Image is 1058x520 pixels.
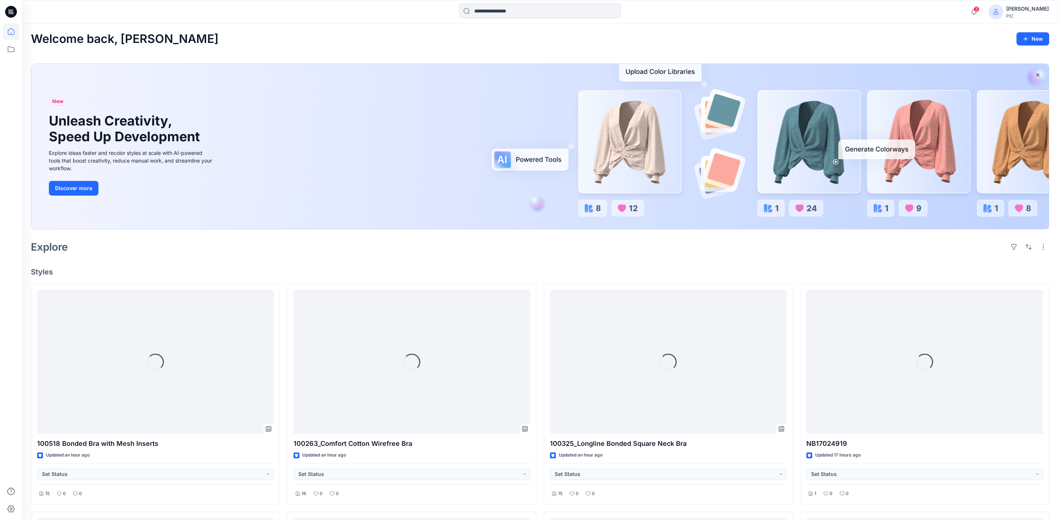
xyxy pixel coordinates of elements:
[302,490,306,498] p: 16
[336,490,339,498] p: 0
[63,490,66,498] p: 0
[558,490,562,498] p: 15
[49,181,98,196] button: Discover more
[592,490,595,498] p: 0
[830,490,832,498] p: 0
[1006,4,1049,13] div: [PERSON_NAME]
[814,490,816,498] p: 1
[559,451,602,459] p: Updated an hour ago
[49,113,203,145] h1: Unleash Creativity, Speed Up Development
[79,490,82,498] p: 0
[993,9,999,15] svg: avatar
[49,181,214,196] a: Discover more
[49,149,214,172] div: Explore ideas faster and recolor styles at scale with AI-powered tools that boost creativity, red...
[302,451,346,459] p: Updated an hour ago
[31,241,68,253] h2: Explore
[974,6,979,12] span: 3
[1016,32,1049,46] button: New
[37,439,274,449] p: 100518 Bonded Bra with Mesh Inserts
[46,451,90,459] p: Updated an hour ago
[1006,13,1049,19] div: PIC
[846,490,849,498] p: 0
[31,32,219,46] h2: Welcome back, [PERSON_NAME]
[45,490,50,498] p: 15
[576,490,579,498] p: 0
[52,97,64,106] span: New
[550,439,787,449] p: 100325_Longline Bonded Square Neck Bra
[320,490,323,498] p: 0
[806,439,1043,449] p: NB17024919
[31,268,1049,276] h4: Styles
[815,451,861,459] p: Updated 17 hours ago
[294,439,530,449] p: 100263_Comfort Cotton Wirefree Bra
